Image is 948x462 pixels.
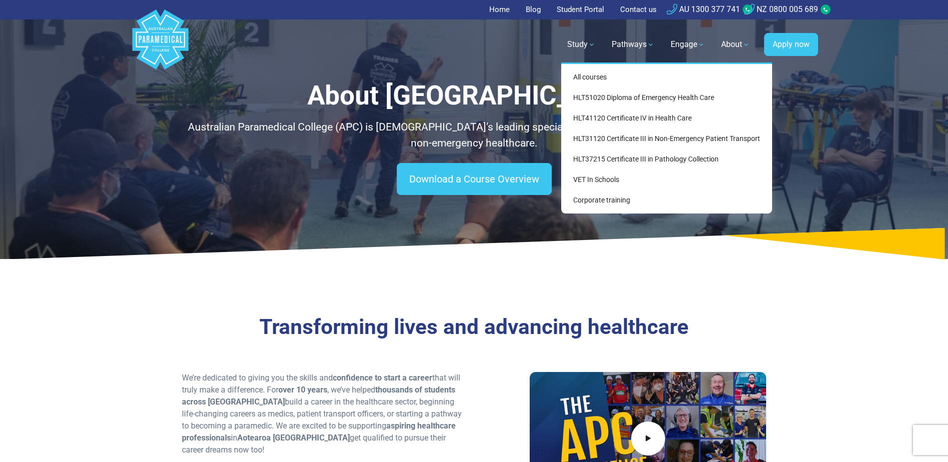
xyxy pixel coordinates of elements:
[182,119,767,151] p: Australian Paramedical College (APC) is [DEMOGRAPHIC_DATA]’s leading specialist college for pre-h...
[333,373,432,382] strong: confidence to start a career
[606,30,661,58] a: Pathways
[764,33,818,56] a: Apply now
[715,30,756,58] a: About
[182,314,767,340] h3: Transforming lives and advancing healthcare
[565,191,768,209] a: Corporate training
[278,385,327,394] strong: over 10 years
[565,150,768,168] a: HLT37215 Certificate III in Pathology Collection
[237,433,350,442] strong: Aotearoa [GEOGRAPHIC_DATA]
[565,129,768,148] a: HLT31120 Certificate III in Non-Emergency Patient Transport
[182,372,468,456] p: We’re dedicated to giving you the skills and that will truly make a difference. For , we’ve helpe...
[130,19,190,70] a: Australian Paramedical College
[561,30,602,58] a: Study
[565,88,768,107] a: HLT51020 Diploma of Emergency Health Care
[665,30,711,58] a: Engage
[744,4,818,14] a: NZ 0800 005 689
[561,62,772,213] div: Study
[565,109,768,127] a: HLT41120 Certificate IV in Health Care
[565,170,768,189] a: VET In Schools
[182,80,767,111] h1: About [GEOGRAPHIC_DATA]
[397,163,552,195] a: Download a Course Overview
[565,68,768,86] a: All courses
[667,4,740,14] a: AU 1300 377 741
